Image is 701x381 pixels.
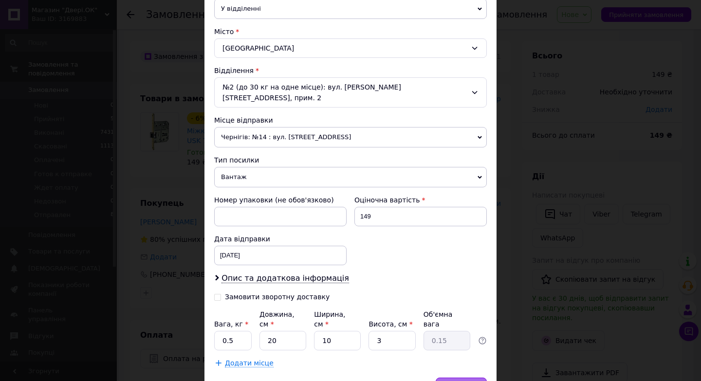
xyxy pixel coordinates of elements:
div: Відділення [214,66,487,75]
div: №2 (до 30 кг на одне місце): вул. [PERSON_NAME][STREET_ADDRESS], прим. 2 [214,77,487,108]
span: Додати місце [225,359,274,367]
div: Замовити зворотну доставку [225,293,330,301]
div: Об'ємна вага [424,309,470,329]
div: Номер упаковки (не обов'язково) [214,195,347,205]
span: Тип посилки [214,156,259,164]
label: Вага, кг [214,320,248,328]
span: Вантаж [214,167,487,187]
div: Місто [214,27,487,36]
span: Чернігів: №14 : вул. [STREET_ADDRESS] [214,127,487,147]
label: Ширина, см [314,310,345,328]
div: Оціночна вартість [354,195,487,205]
div: [GEOGRAPHIC_DATA] [214,38,487,58]
label: Довжина, см [259,310,295,328]
span: Місце відправки [214,116,273,124]
label: Висота, см [369,320,412,328]
div: Дата відправки [214,234,347,244]
span: Опис та додаткова інформація [221,273,349,283]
